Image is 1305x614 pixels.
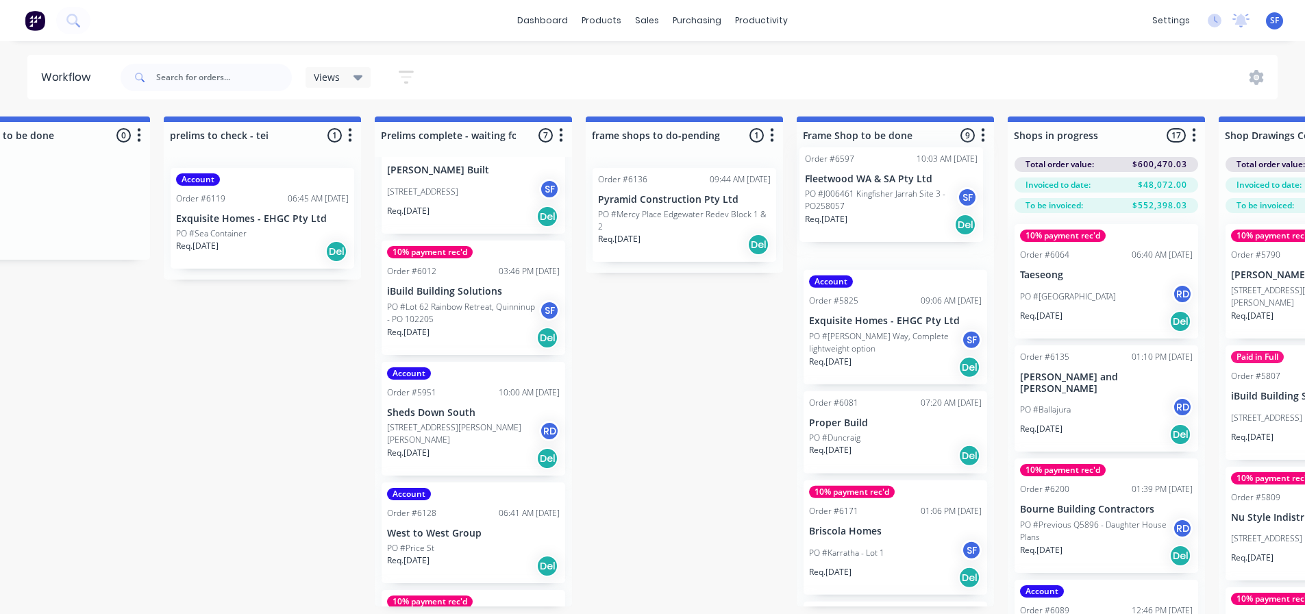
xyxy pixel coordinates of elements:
span: SF [1270,14,1279,27]
span: 0 [116,128,131,143]
span: $552,398.03 [1132,199,1187,212]
div: products [575,10,628,31]
span: Total order value: [1026,158,1094,171]
div: productivity [728,10,795,31]
div: Workflow [41,69,97,86]
div: sales [628,10,666,31]
div: purchasing [666,10,728,31]
div: settings [1145,10,1197,31]
span: Invoiced to date: [1236,179,1302,191]
input: Enter column name… [381,128,516,143]
span: 1 [749,128,764,143]
span: Views [314,70,340,84]
span: 1 [327,128,342,143]
span: $600,470.03 [1132,158,1187,171]
input: Enter column name… [592,128,727,143]
input: Enter column name… [170,128,305,143]
span: To be invoiced: [1026,199,1083,212]
input: Enter column name… [803,128,938,143]
input: Search for orders... [156,64,292,91]
span: 9 [960,128,975,143]
input: Enter column name… [1014,128,1149,143]
span: To be invoiced: [1236,199,1294,212]
span: $48,072.00 [1138,179,1187,191]
span: Total order value: [1236,158,1305,171]
span: Invoiced to date: [1026,179,1091,191]
a: dashboard [510,10,575,31]
span: 17 [1167,128,1186,143]
img: Factory [25,10,45,31]
span: 7 [538,128,553,143]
